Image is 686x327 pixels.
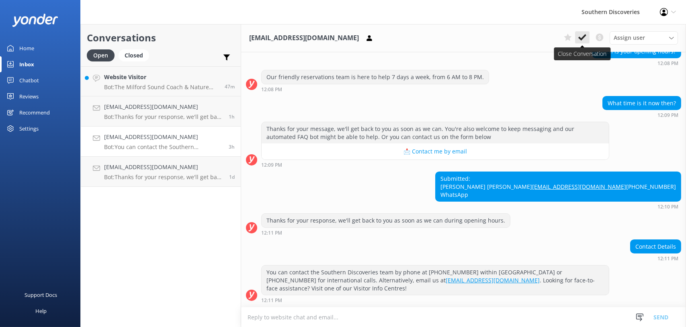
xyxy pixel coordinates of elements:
[261,163,282,168] strong: 12:09 PM
[229,113,235,120] span: Oct 01 2025 02:23pm (UTC +13:00) Pacific/Auckland
[104,143,223,151] p: Bot: You can contact the Southern Discoveries team by phone at [PHONE_NUMBER] within [GEOGRAPHIC_...
[262,70,489,84] div: Our friendly reservations team is here to help 7 days a week, from 6 AM to 8 PM.
[261,87,282,92] strong: 12:08 PM
[104,84,219,91] p: Bot: The Milford Sound Coach & Nature Cruise from [GEOGRAPHIC_DATA] is a full-day trip lasting 12...
[104,163,223,172] h4: [EMAIL_ADDRESS][DOMAIN_NAME]
[229,143,235,150] span: Oct 01 2025 12:11pm (UTC +13:00) Pacific/Auckland
[12,14,58,27] img: yonder-white-logo.png
[119,51,153,59] a: Closed
[81,127,241,157] a: [EMAIL_ADDRESS][DOMAIN_NAME]Bot:You can contact the Southern Discoveries team by phone at [PHONE_...
[630,255,681,261] div: Oct 01 2025 12:11pm (UTC +13:00) Pacific/Auckland
[104,73,219,82] h4: Website Visitor
[229,174,235,180] span: Sep 29 2025 10:40pm (UTC +13:00) Pacific/Auckland
[262,266,609,295] div: You can contact the Southern Discoveries team by phone at [PHONE_NUMBER] within [GEOGRAPHIC_DATA]...
[631,240,681,253] div: Contact Details
[262,214,510,227] div: Thanks for your response, we'll get back to you as soon as we can during opening hours.
[104,133,223,141] h4: [EMAIL_ADDRESS][DOMAIN_NAME]
[81,96,241,127] a: [EMAIL_ADDRESS][DOMAIN_NAME]Bot:Thanks for your response, we'll get back to you as soon as we can...
[657,61,678,66] strong: 12:08 PM
[261,86,489,92] div: Oct 01 2025 12:08pm (UTC +13:00) Pacific/Auckland
[657,256,678,261] strong: 12:11 PM
[225,83,235,90] span: Oct 01 2025 02:37pm (UTC +13:00) Pacific/Auckland
[261,162,609,168] div: Oct 01 2025 12:09pm (UTC +13:00) Pacific/Auckland
[81,66,241,96] a: Website VisitorBot:The Milford Sound Coach & Nature Cruise from [GEOGRAPHIC_DATA] is a full-day t...
[446,276,540,284] a: [EMAIL_ADDRESS][DOMAIN_NAME]
[532,183,626,190] a: [EMAIL_ADDRESS][DOMAIN_NAME]
[35,303,47,319] div: Help
[261,298,282,303] strong: 12:11 PM
[19,40,34,56] div: Home
[81,157,241,187] a: [EMAIL_ADDRESS][DOMAIN_NAME]Bot:Thanks for your response, we'll get back to you as soon as we can...
[19,56,34,72] div: Inbox
[19,88,39,104] div: Reviews
[87,51,119,59] a: Open
[87,49,115,61] div: Open
[262,122,609,143] div: Thanks for your message, we'll get back to you as soon as we can. You're also welcome to keep mes...
[119,49,149,61] div: Closed
[25,287,57,303] div: Support Docs
[249,33,359,43] h3: [EMAIL_ADDRESS][DOMAIN_NAME]
[87,30,235,45] h2: Conversations
[657,113,678,118] strong: 12:09 PM
[436,172,681,201] div: Submitted: [PERSON_NAME] [PERSON_NAME] [PHONE_NUMBER] WhatsApp
[261,231,282,235] strong: 12:11 PM
[19,72,39,88] div: Chatbot
[657,204,678,209] strong: 12:10 PM
[261,297,609,303] div: Oct 01 2025 12:11pm (UTC +13:00) Pacific/Auckland
[614,33,645,42] span: Assign user
[261,230,510,235] div: Oct 01 2025 12:11pm (UTC +13:00) Pacific/Auckland
[602,112,681,118] div: Oct 01 2025 12:09pm (UTC +13:00) Pacific/Auckland
[19,104,50,121] div: Recommend
[435,204,681,209] div: Oct 01 2025 12:10pm (UTC +13:00) Pacific/Auckland
[603,96,681,110] div: What time is it now then?
[19,121,39,137] div: Settings
[610,31,678,44] div: Assign User
[104,174,223,181] p: Bot: Thanks for your response, we'll get back to you as soon as we can during opening hours.
[262,143,609,159] button: 📩 Contact me by email
[104,102,223,111] h4: [EMAIL_ADDRESS][DOMAIN_NAME]
[592,60,681,66] div: Oct 01 2025 12:08pm (UTC +13:00) Pacific/Auckland
[104,113,223,121] p: Bot: Thanks for your response, we'll get back to you as soon as we can during opening hours.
